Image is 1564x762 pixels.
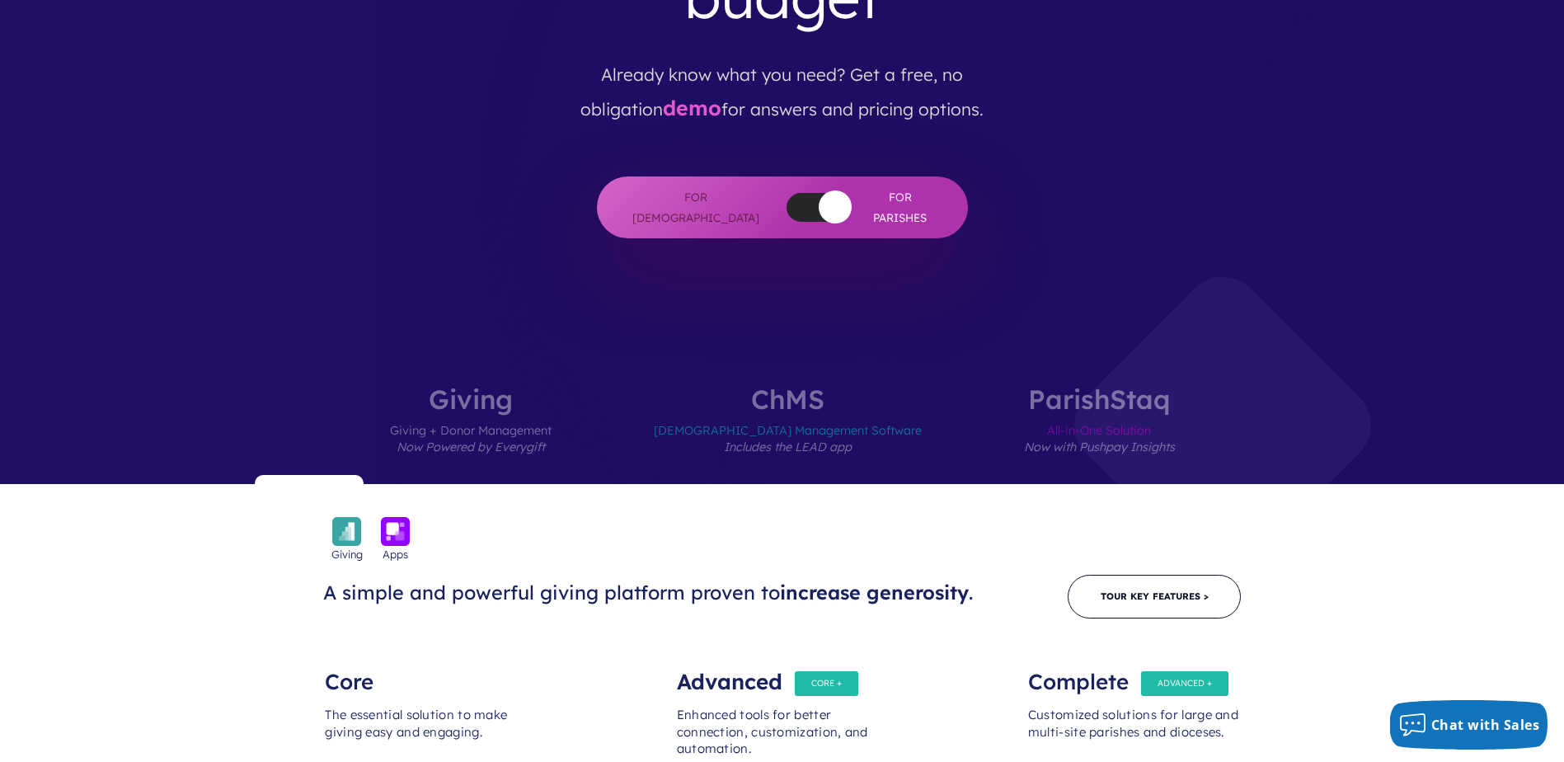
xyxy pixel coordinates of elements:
[1024,412,1175,484] span: All-in-One Solution
[331,546,363,562] span: Giving
[383,546,408,562] span: Apps
[325,657,536,690] div: Core
[390,412,552,484] span: Giving + Donor Management
[332,517,361,546] img: icon_giving-bckgrnd-600x600-1.png
[397,440,545,454] em: Now Powered by Everygift
[724,440,852,454] em: Includes the LEAD app
[866,187,935,228] span: For Parishes
[1068,575,1241,619] a: Tour Key Features >
[546,43,1019,127] p: Already know what you need? Get a free, no obligation for answers and pricing options.
[323,581,989,605] h3: A simple and powerful giving platform proven to .
[1024,440,1175,454] em: Now with Pushpay Insights
[1390,700,1548,750] button: Chat with Sales
[1431,716,1540,734] span: Chat with Sales
[677,657,888,690] div: Advanced
[604,386,971,484] label: ChMS
[341,386,601,484] label: Giving
[663,95,721,120] a: demo
[630,187,762,228] span: For [DEMOGRAPHIC_DATA]
[654,412,922,484] span: [DEMOGRAPHIC_DATA] Management Software
[1028,657,1239,690] div: Complete
[381,517,410,546] img: icon_apps-bckgrnd-600x600-1.png
[780,581,969,604] span: increase generosity
[975,386,1224,484] label: ParishStaq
